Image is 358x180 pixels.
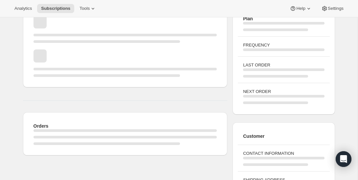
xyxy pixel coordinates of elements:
span: Help [296,6,305,11]
button: Subscriptions [37,4,74,13]
span: Analytics [14,6,32,11]
h3: LAST ORDER [243,62,324,68]
button: Help [286,4,316,13]
button: Analytics [11,4,36,13]
h3: FREQUENCY [243,42,324,48]
button: Tools [76,4,100,13]
h3: NEXT ORDER [243,88,324,95]
span: Tools [79,6,90,11]
span: Subscriptions [41,6,70,11]
h3: CONTACT INFORMATION [243,150,324,157]
h2: Orders [34,123,217,129]
h2: Plan [243,15,324,22]
h2: Customer [243,133,324,139]
span: Settings [328,6,344,11]
div: Open Intercom Messenger [336,151,351,167]
button: Settings [317,4,347,13]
